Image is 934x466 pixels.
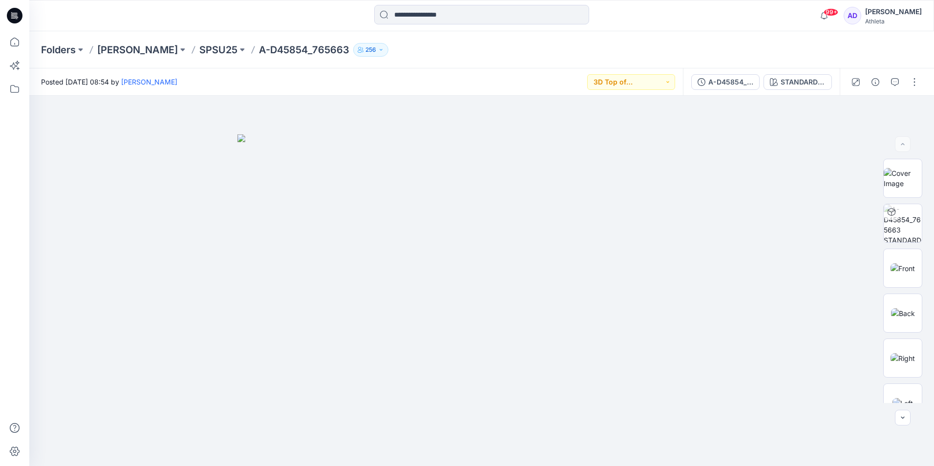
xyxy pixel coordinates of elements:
[41,43,76,57] a: Folders
[884,204,922,242] img: A-D45854_765663 STANDARD GREY
[868,74,883,90] button: Details
[891,263,915,274] img: Front
[844,7,861,24] div: AD
[353,43,388,57] button: 256
[121,78,177,86] a: [PERSON_NAME]
[259,43,349,57] p: A-D45854_765663
[824,8,838,16] span: 99+
[781,77,826,87] div: STANDARD GREY
[708,77,753,87] div: A-D45854_765663
[891,353,915,363] img: Right
[365,44,376,55] p: 256
[199,43,237,57] a: SPSU25
[865,6,922,18] div: [PERSON_NAME]
[764,74,832,90] button: STANDARD GREY
[884,168,922,189] img: Cover Image
[97,43,178,57] a: [PERSON_NAME]
[865,18,922,25] div: Athleta
[691,74,760,90] button: A-D45854_765663
[237,134,726,466] img: eyJhbGciOiJIUzI1NiIsImtpZCI6IjAiLCJzbHQiOiJzZXMiLCJ0eXAiOiJKV1QifQ.eyJkYXRhIjp7InR5cGUiOiJzdG9yYW...
[891,308,915,318] img: Back
[892,398,913,408] img: Left
[41,77,177,87] span: Posted [DATE] 08:54 by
